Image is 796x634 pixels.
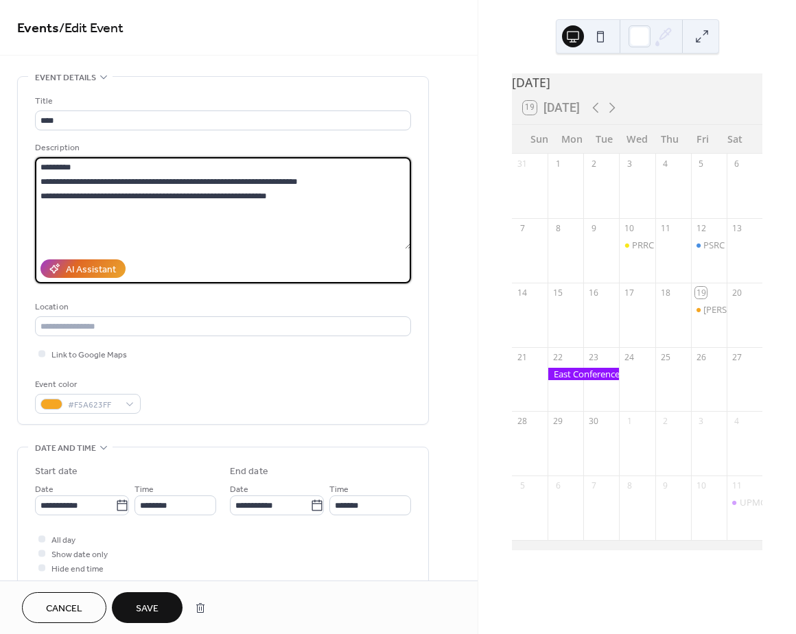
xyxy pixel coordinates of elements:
button: AI Assistant [40,259,126,278]
div: PRRC PSRC/VSRC 3rd Quarter Journal Club [619,239,655,251]
div: 6 [731,158,742,169]
span: Time [329,482,349,497]
span: Cancel [46,602,82,616]
a: Events [17,15,59,42]
div: 5 [695,158,707,169]
span: Date and time [35,441,96,456]
div: 9 [659,480,671,492]
div: Start date [35,465,78,479]
div: 8 [624,480,635,492]
div: 10 [695,480,707,492]
div: 16 [588,287,600,298]
div: LARS [691,303,727,316]
div: UPMC - Hamot [727,496,762,508]
div: Title [35,94,408,108]
div: East Conference [548,368,619,380]
div: 8 [552,222,564,234]
div: 4 [659,158,671,169]
div: AI Assistant [66,263,116,277]
button: Cancel [22,592,106,623]
div: 25 [659,351,671,363]
div: 2 [588,158,600,169]
div: 23 [588,351,600,363]
div: 22 [552,351,564,363]
div: 27 [731,351,742,363]
div: Mon [556,125,589,153]
div: 4 [731,416,742,427]
span: Event details [35,71,96,85]
div: 24 [624,351,635,363]
span: Hide end time [51,562,104,576]
span: Show date only [51,548,108,562]
div: 13 [731,222,742,234]
div: 17 [624,287,635,298]
div: 9 [588,222,600,234]
span: Date [230,482,248,497]
div: 29 [552,416,564,427]
span: / Edit Event [59,15,124,42]
div: 15 [552,287,564,298]
div: Event color [35,377,138,392]
div: 26 [695,351,707,363]
div: 31 [517,158,528,169]
div: End date [230,465,268,479]
div: 1 [552,158,564,169]
span: All day [51,533,75,548]
div: Sat [718,125,751,153]
div: Sun [523,125,556,153]
div: Location [35,300,408,314]
div: Thu [653,125,686,153]
div: 3 [624,158,635,169]
div: 6 [552,480,564,492]
div: 11 [731,480,742,492]
div: 7 [588,480,600,492]
div: 21 [517,351,528,363]
div: 12 [695,222,707,234]
div: 1 [624,416,635,427]
div: 19 [695,287,707,298]
span: Save [136,602,159,616]
div: 7 [517,222,528,234]
div: 14 [517,287,528,298]
div: 10 [624,222,635,234]
div: PSRC 3rd Quarter BOD Meeting [691,239,727,251]
div: Tue [588,125,621,153]
div: 5 [517,480,528,492]
div: Wed [621,125,654,153]
div: 11 [659,222,671,234]
div: 20 [731,287,742,298]
span: Time [134,482,154,497]
div: 2 [659,416,671,427]
div: [DATE] [512,73,762,91]
div: 3 [695,416,707,427]
div: Fri [686,125,719,153]
div: 30 [588,416,600,427]
span: Link to Google Maps [51,348,127,362]
div: [PERSON_NAME] [703,303,773,316]
span: Date [35,482,54,497]
div: 28 [517,416,528,427]
button: Save [112,592,183,623]
span: #F5A623FF [68,398,119,412]
div: Description [35,141,408,155]
div: 18 [659,287,671,298]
